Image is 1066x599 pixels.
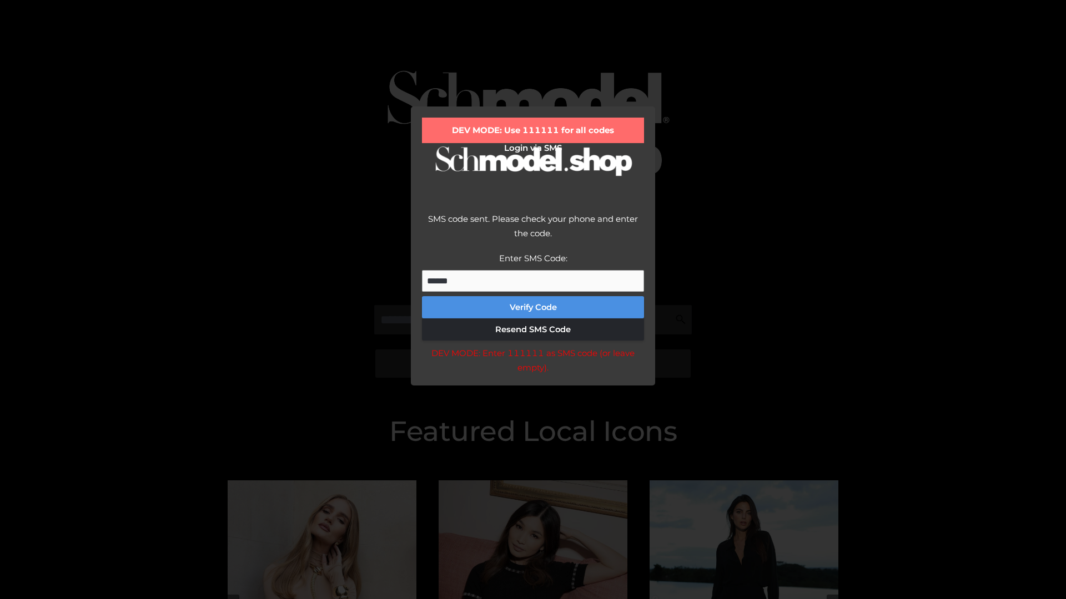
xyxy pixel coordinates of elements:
[422,143,644,153] h2: Login via SMS
[422,212,644,251] div: SMS code sent. Please check your phone and enter the code.
[422,346,644,374] div: DEV MODE: Enter 111111 as SMS code (or leave empty).
[422,296,644,318] button: Verify Code
[422,118,644,143] div: DEV MODE: Use 111111 for all codes
[422,318,644,341] button: Resend SMS Code
[499,253,567,263] label: Enter SMS Code:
